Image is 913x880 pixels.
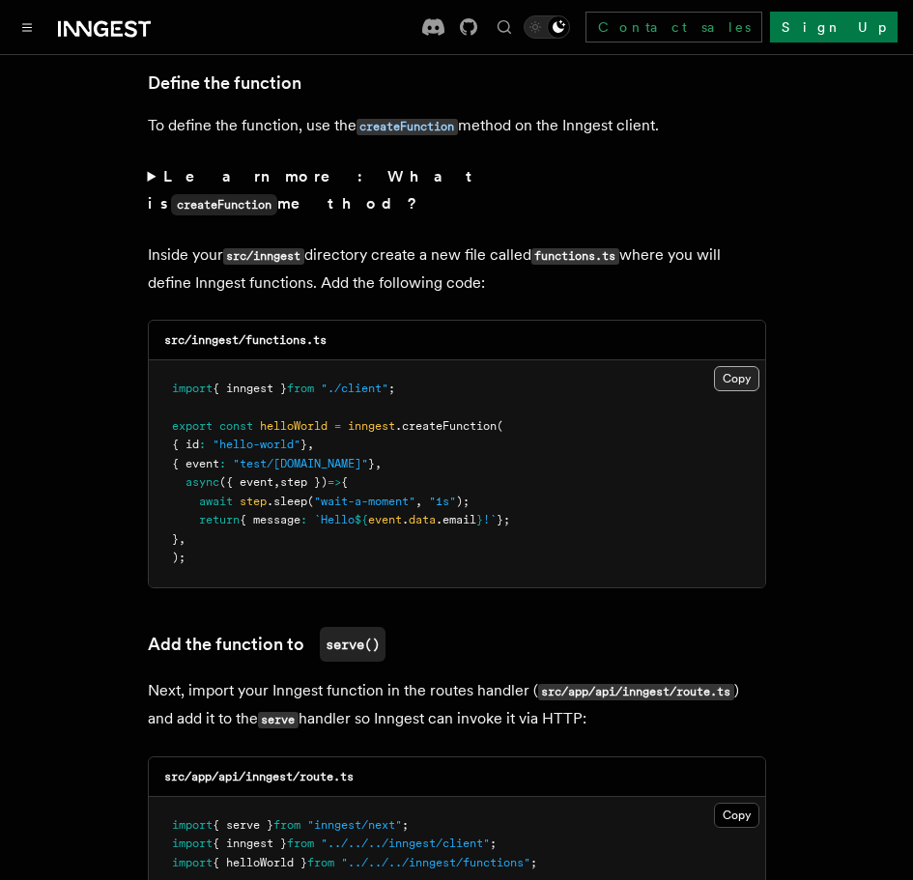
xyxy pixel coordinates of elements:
[429,495,456,508] span: "1s"
[334,419,341,433] span: =
[148,112,766,140] p: To define the function, use the method on the Inngest client.
[402,818,409,832] span: ;
[531,248,619,265] code: functions.ts
[585,12,762,43] a: Contact sales
[223,248,304,265] code: src/inngest
[172,382,213,395] span: import
[240,513,300,526] span: { message
[530,856,537,869] span: ;
[355,513,368,526] span: ${
[341,856,530,869] span: "../../../inngest/functions"
[314,495,415,508] span: "wait-a-moment"
[415,495,422,508] span: ,
[280,475,328,489] span: step })
[368,513,402,526] span: event
[148,241,766,297] p: Inside your directory create a new file called where you will define Inngest functions. Add the f...
[476,513,483,526] span: }
[357,116,458,134] a: createFunction
[368,457,375,470] span: }
[524,15,570,39] button: Toggle dark mode
[148,677,766,733] p: Next, import your Inngest function in the routes handler ( ) and add it to the handler so Inngest...
[258,712,299,728] code: serve
[320,627,385,662] code: serve()
[538,684,734,700] code: src/app/api/inngest/route.ts
[714,366,759,391] button: Copy
[341,475,348,489] span: {
[213,837,287,850] span: { inngest }
[199,495,233,508] span: await
[164,770,354,783] code: src/app/api/inngest/route.ts
[148,163,766,218] summary: Learn more: What iscreateFunctionmethod?
[273,818,300,832] span: from
[240,495,267,508] span: step
[321,837,490,850] span: "../../../inngest/client"
[490,837,497,850] span: ;
[172,438,199,451] span: { id
[273,475,280,489] span: ,
[164,333,327,347] code: src/inngest/functions.ts
[219,419,253,433] span: const
[357,119,458,135] code: createFunction
[300,513,307,526] span: :
[402,513,409,526] span: .
[172,532,179,546] span: }
[436,513,476,526] span: .email
[172,419,213,433] span: export
[483,513,497,526] span: !`
[395,419,497,433] span: .createFunction
[321,382,388,395] span: "./client"
[172,818,213,832] span: import
[497,513,510,526] span: };
[213,856,307,869] span: { helloWorld }
[15,15,39,39] button: Toggle navigation
[267,495,307,508] span: .sleep
[287,382,314,395] span: from
[172,457,219,470] span: { event
[307,495,314,508] span: (
[199,513,240,526] span: return
[213,438,300,451] span: "hello-world"
[409,513,436,526] span: data
[233,457,368,470] span: "test/[DOMAIN_NAME]"
[388,382,395,395] span: ;
[219,475,273,489] span: ({ event
[213,818,273,832] span: { serve }
[307,438,314,451] span: ,
[148,167,481,213] strong: Learn more: What is method?
[456,495,470,508] span: );
[148,70,301,97] a: Define the function
[219,457,226,470] span: :
[172,837,213,850] span: import
[314,513,355,526] span: `Hello
[287,837,314,850] span: from
[148,627,385,662] a: Add the function toserve()
[172,856,213,869] span: import
[199,438,206,451] span: :
[348,419,395,433] span: inngest
[328,475,341,489] span: =>
[493,15,516,39] button: Find something...
[172,551,185,564] span: );
[213,382,287,395] span: { inngest }
[171,194,277,215] code: createFunction
[179,532,185,546] span: ,
[307,818,402,832] span: "inngest/next"
[300,438,307,451] span: }
[260,419,328,433] span: helloWorld
[770,12,898,43] a: Sign Up
[185,475,219,489] span: async
[714,803,759,828] button: Copy
[375,457,382,470] span: ,
[307,856,334,869] span: from
[497,419,503,433] span: (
